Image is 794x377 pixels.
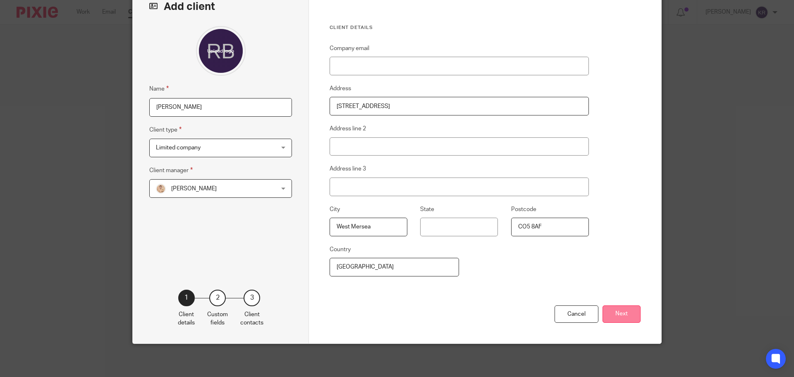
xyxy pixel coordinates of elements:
label: Client type [149,125,182,134]
p: Client contacts [240,310,263,327]
div: 3 [244,290,260,306]
span: Limited company [156,145,201,151]
label: City [330,205,340,214]
p: Custom fields [207,310,228,327]
div: 1 [178,290,195,306]
button: Next [603,305,641,323]
label: Address line 3 [330,165,366,173]
label: Country [330,245,351,254]
label: State [420,205,434,214]
label: Address line 2 [330,125,366,133]
label: Postcode [511,205,536,214]
label: Name [149,84,169,94]
label: Client manager [149,166,193,175]
p: Client details [178,310,195,327]
img: DSC06218%20-%20Copy.JPG [156,184,166,194]
label: Company email [330,44,369,53]
div: Cancel [555,305,598,323]
div: 2 [209,290,226,306]
span: [PERSON_NAME] [171,186,217,192]
label: Address [330,84,351,93]
h3: Client details [330,24,589,31]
